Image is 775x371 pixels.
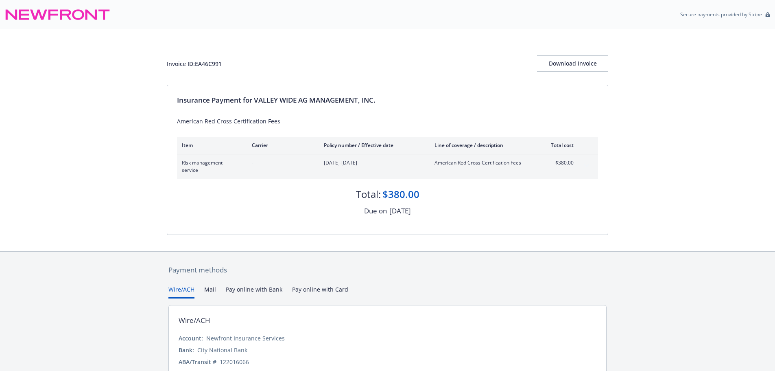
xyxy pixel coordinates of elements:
button: Pay online with Bank [226,285,282,299]
button: expand content [580,159,593,172]
div: $380.00 [382,187,419,201]
div: Due on [364,206,387,216]
div: Risk management service-[DATE]-[DATE]American Red Cross Certification Fees$380.00expand content [177,154,598,179]
div: Policy number / Effective date [324,142,421,149]
div: Download Invoice [537,56,608,71]
div: Line of coverage / description [434,142,530,149]
span: Risk management service [182,159,239,174]
div: Wire/ACH [179,315,210,326]
span: American Red Cross Certification Fees [434,159,530,167]
div: Payment methods [168,265,607,275]
span: $380.00 [543,159,574,167]
button: Pay online with Card [292,285,348,299]
div: Newfront Insurance Services [206,334,285,342]
div: City National Bank [197,346,247,354]
div: American Red Cross Certification Fees [177,117,598,125]
div: Total cost [543,142,574,149]
button: Wire/ACH [168,285,194,299]
span: - [252,159,311,167]
div: 122016066 [220,358,249,366]
div: Insurance Payment for VALLEY WIDE AG MANAGEMENT, INC. [177,95,598,105]
div: Total: [356,187,381,201]
div: [DATE] [389,206,411,216]
div: Bank: [179,346,194,354]
div: Carrier [252,142,311,149]
span: [DATE]-[DATE] [324,159,421,167]
div: Account: [179,334,203,342]
button: Mail [204,285,216,299]
button: Download Invoice [537,55,608,72]
p: Secure payments provided by Stripe [680,11,762,18]
div: Invoice ID: EA46C991 [167,59,222,68]
div: Item [182,142,239,149]
div: ABA/Transit # [179,358,216,366]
